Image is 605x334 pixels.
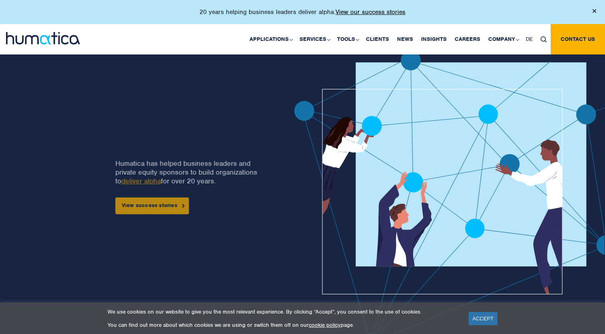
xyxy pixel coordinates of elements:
[393,24,417,54] a: News
[246,24,296,54] a: Applications
[115,159,261,185] p: Humatica has helped business leaders and private equity sponsors to build organizations to for ov...
[451,24,484,54] a: Careers
[108,308,459,315] p: We use cookies on our website to give you the most relevant experience. By clicking “Accept”, you...
[200,8,405,16] p: 20 years helping business leaders deliver alpha.
[469,312,498,325] a: ACCEPT
[362,24,393,54] a: Clients
[108,322,459,328] p: You can find out more about which cookies we are using or switch them off on our page.
[541,36,547,42] img: search_icon
[6,32,80,44] img: logo
[296,24,333,54] a: Services
[335,8,405,16] a: View our success stories
[333,24,362,54] a: Tools
[484,24,522,54] a: Company
[526,36,533,42] span: DE
[551,24,605,54] a: Contact us
[182,204,184,207] img: arrowicon
[121,177,161,185] a: deliver alpha
[417,24,451,54] a: Insights
[522,24,537,54] a: DE
[309,322,341,328] a: cookie policy
[115,197,189,214] a: View success stories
